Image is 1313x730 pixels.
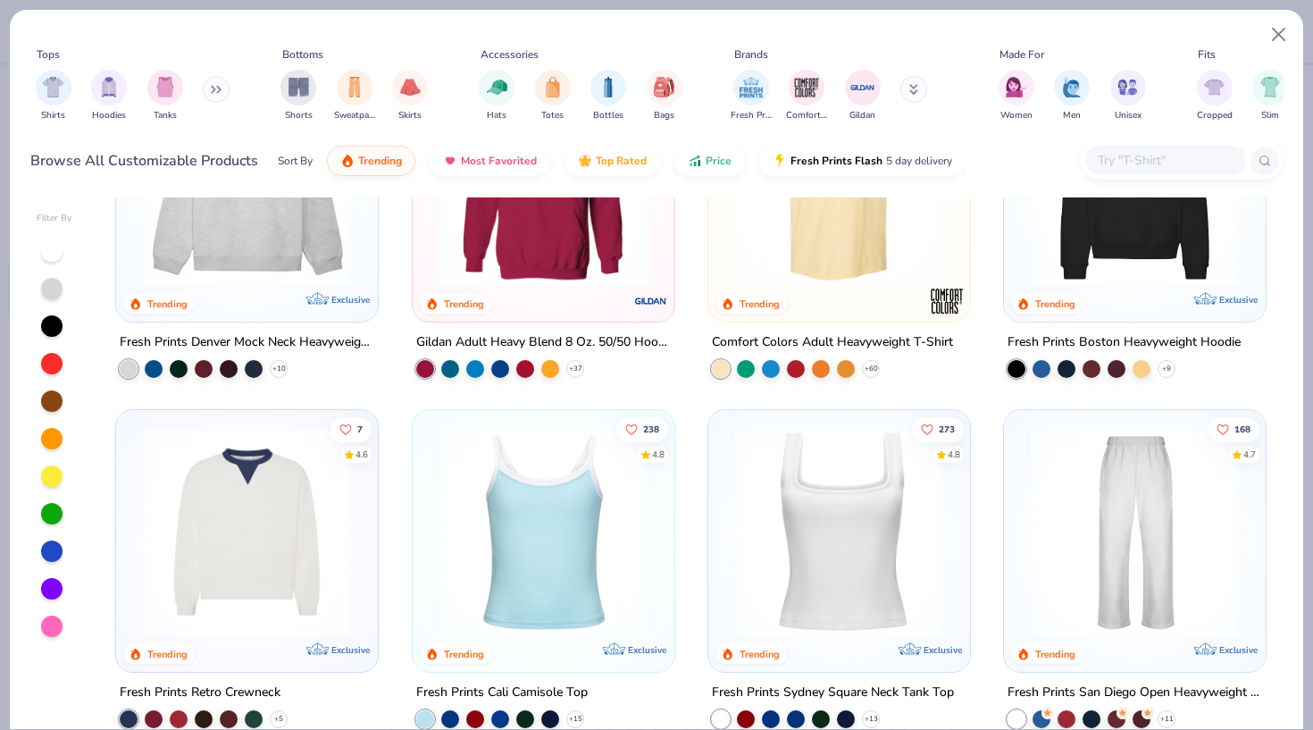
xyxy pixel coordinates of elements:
span: Shirts [41,109,65,122]
div: Tops [37,46,60,63]
button: filter button [479,70,514,122]
div: Fresh Prints Cali Camisole Top [416,682,588,704]
img: Hoodies Image [99,77,119,97]
img: a25d9891-da96-49f3-a35e-76288174bf3a [431,428,656,636]
div: 4.6 [355,449,368,462]
div: 4.7 [1243,449,1256,462]
span: Tanks [154,109,177,122]
button: filter button [535,70,571,122]
div: 4.8 [948,449,960,462]
div: Bottoms [282,46,323,63]
img: 3abb6cdb-110e-4e18-92a0-dbcd4e53f056 [134,428,360,636]
span: Comfort Colors [786,109,827,122]
span: Skirts [398,109,422,122]
div: filter for Totes [535,70,571,122]
img: Hats Image [487,77,507,97]
span: Most Favorited [461,154,537,168]
span: + 60 [864,364,877,374]
button: filter button [280,70,316,122]
span: Shorts [285,109,313,122]
span: + 15 [568,714,581,725]
div: Comfort Colors Adult Heavyweight T-Shirt [712,331,953,354]
button: Close [1262,18,1296,52]
img: Tanks Image [155,77,175,97]
span: Exclusive [332,644,371,656]
img: Unisex Image [1117,77,1138,97]
img: Bottles Image [598,77,618,97]
span: Exclusive [1219,644,1258,656]
img: 01756b78-01f6-4cc6-8d8a-3c30c1a0c8ac [431,78,656,286]
div: filter for Tanks [147,70,183,122]
button: filter button [1197,70,1233,122]
div: Fresh Prints Sydney Square Neck Tank Top [712,682,954,704]
input: Try "T-Shirt" [1096,150,1234,171]
span: Unisex [1115,109,1142,122]
button: Most Favorited [430,146,550,176]
span: Cropped [1197,109,1233,122]
img: 94a2aa95-cd2b-4983-969b-ecd512716e9a [726,428,952,636]
div: filter for Women [999,70,1034,122]
span: 238 [642,425,658,434]
button: Like [330,417,372,442]
button: filter button [647,70,682,122]
img: Totes Image [543,77,563,97]
div: filter for Bottles [590,70,626,122]
img: Comfort Colors logo [929,283,965,319]
span: Totes [541,109,564,122]
div: Fits [1198,46,1216,63]
div: Fresh Prints Boston Heavyweight Hoodie [1008,331,1241,354]
span: Hats [487,109,506,122]
div: filter for Comfort Colors [786,70,827,122]
span: Slim [1261,109,1279,122]
span: Fresh Prints [731,109,772,122]
img: Fresh Prints Image [738,74,765,101]
img: most_fav.gif [443,154,457,168]
img: trending.gif [340,154,355,168]
div: filter for Fresh Prints [731,70,772,122]
img: Men Image [1062,77,1082,97]
div: Sort By [278,153,313,169]
div: Accessories [481,46,539,63]
span: Women [1000,109,1033,122]
span: + 11 [1160,714,1174,725]
button: Top Rated [565,146,660,176]
div: filter for Skirts [392,70,428,122]
span: 5 day delivery [886,151,952,172]
button: filter button [1054,70,1090,122]
span: Sweatpants [334,109,375,122]
button: filter button [731,70,772,122]
span: 273 [939,425,955,434]
button: filter button [590,70,626,122]
div: Gildan Adult Heavy Blend 8 Oz. 50/50 Hooded Sweatshirt [416,331,671,354]
div: filter for Shirts [36,70,71,122]
img: df5250ff-6f61-4206-a12c-24931b20f13c [1022,428,1248,636]
div: filter for Gildan [845,70,881,122]
img: f5d85501-0dbb-4ee4-b115-c08fa3845d83 [134,78,360,286]
img: 91acfc32-fd48-4d6b-bdad-a4c1a30ac3fc [1022,78,1248,286]
span: Exclusive [628,644,666,656]
div: filter for Sweatpants [334,70,375,122]
span: Gildan [849,109,875,122]
button: filter button [392,70,428,122]
img: Slim Image [1260,77,1280,97]
button: filter button [91,70,127,122]
span: + 5 [274,714,283,725]
div: Made For [999,46,1044,63]
button: Trending [327,146,415,176]
button: Fresh Prints Flash5 day delivery [759,146,966,176]
div: 4.8 [651,449,664,462]
img: flash.gif [773,154,787,168]
span: 168 [1234,425,1250,434]
span: Exclusive [332,294,371,306]
div: Fresh Prints Retro Crewneck [120,682,280,704]
img: Bags Image [654,77,673,97]
div: filter for Men [1054,70,1090,122]
div: filter for Hats [479,70,514,122]
button: filter button [36,70,71,122]
div: Brands [734,46,768,63]
span: Hoodies [92,109,126,122]
span: Fresh Prints Flash [790,154,882,168]
span: + 37 [568,364,581,374]
button: filter button [845,70,881,122]
div: filter for Hoodies [91,70,127,122]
